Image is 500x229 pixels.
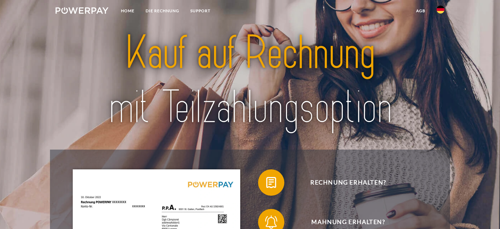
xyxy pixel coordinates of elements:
[75,23,425,137] img: title-powerpay_de.svg
[437,6,444,14] img: de
[258,169,429,196] button: Rechnung erhalten?
[140,5,185,17] a: DIE RECHNUNG
[411,5,431,17] a: agb
[115,5,140,17] a: Home
[263,174,279,191] img: qb_bill.svg
[268,169,429,196] span: Rechnung erhalten?
[56,7,108,14] img: logo-powerpay-white.svg
[185,5,216,17] a: SUPPORT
